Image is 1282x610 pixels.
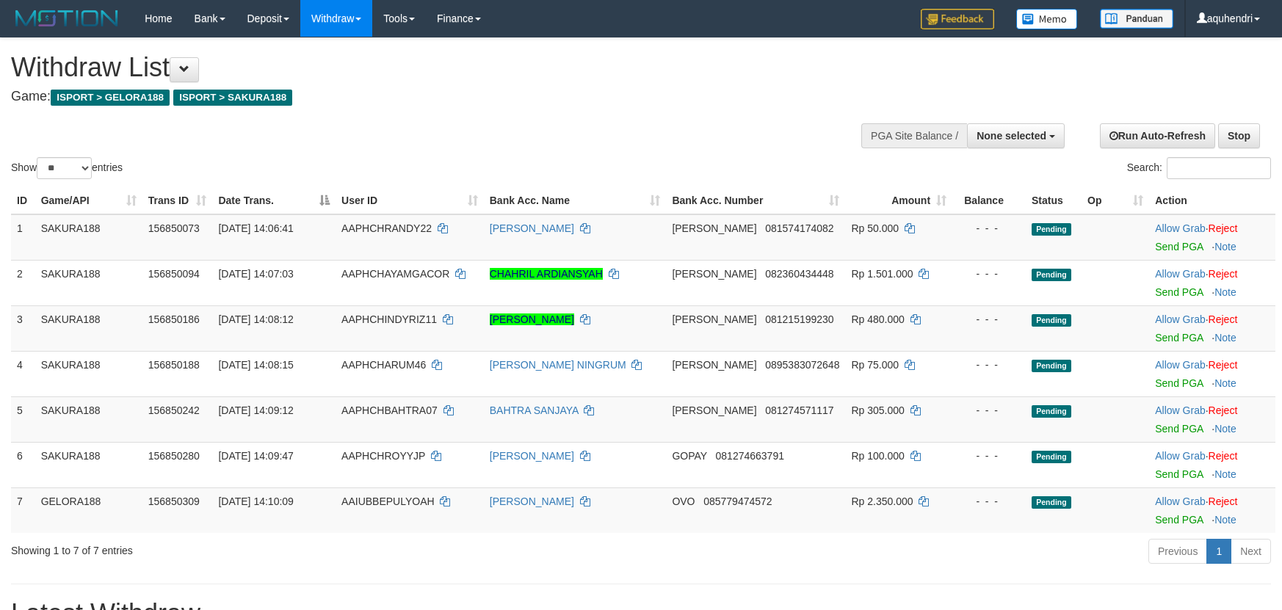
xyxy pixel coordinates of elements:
[37,157,92,179] select: Showentries
[1127,157,1271,179] label: Search:
[11,396,35,442] td: 5
[218,495,293,507] span: [DATE] 14:10:09
[1100,9,1173,29] img: panduan.png
[490,359,626,371] a: [PERSON_NAME] NINGRUM
[851,450,904,462] span: Rp 100.000
[1167,157,1271,179] input: Search:
[765,222,833,234] span: Copy 081574174082 to clipboard
[11,305,35,351] td: 3
[1155,241,1203,253] a: Send PGA
[977,130,1046,142] span: None selected
[490,495,574,507] a: [PERSON_NAME]
[1218,123,1260,148] a: Stop
[1149,487,1275,533] td: ·
[765,404,833,416] span: Copy 081274571117 to clipboard
[218,268,293,280] span: [DATE] 14:07:03
[218,222,293,234] span: [DATE] 14:06:41
[672,495,695,507] span: OVO
[490,313,574,325] a: [PERSON_NAME]
[35,487,142,533] td: GELORA188
[1209,404,1238,416] a: Reject
[218,450,293,462] span: [DATE] 14:09:47
[672,268,756,280] span: [PERSON_NAME]
[11,90,840,104] h4: Game:
[1231,539,1271,564] a: Next
[1149,396,1275,442] td: ·
[1032,405,1071,418] span: Pending
[148,222,200,234] span: 156850073
[1155,313,1205,325] a: Allow Grab
[1209,222,1238,234] a: Reject
[341,359,426,371] span: AAPHCHARUM46
[1148,539,1207,564] a: Previous
[1155,359,1208,371] span: ·
[1209,359,1238,371] a: Reject
[35,187,142,214] th: Game/API: activate to sort column ascending
[958,494,1020,509] div: - - -
[1214,286,1236,298] a: Note
[1155,404,1208,416] span: ·
[1214,514,1236,526] a: Note
[716,450,784,462] span: Copy 081274663791 to clipboard
[1026,187,1082,214] th: Status
[958,312,1020,327] div: - - -
[1155,495,1208,507] span: ·
[148,404,200,416] span: 156850242
[218,359,293,371] span: [DATE] 14:08:15
[1155,268,1208,280] span: ·
[1155,495,1205,507] a: Allow Grab
[11,537,524,558] div: Showing 1 to 7 of 7 entries
[341,268,449,280] span: AAPHCHAYAMGACOR
[341,495,435,507] span: AAIUBBEPULYOAH
[11,214,35,261] td: 1
[1149,351,1275,396] td: ·
[1214,332,1236,344] a: Note
[1032,360,1071,372] span: Pending
[1155,404,1205,416] a: Allow Grab
[1149,187,1275,214] th: Action
[35,442,142,487] td: SAKURA188
[861,123,967,148] div: PGA Site Balance /
[35,351,142,396] td: SAKURA188
[490,404,579,416] a: BAHTRA SANJAYA
[218,313,293,325] span: [DATE] 14:08:12
[148,268,200,280] span: 156850094
[672,359,756,371] span: [PERSON_NAME]
[11,487,35,533] td: 7
[921,9,994,29] img: Feedback.jpg
[490,268,603,280] a: CHAHRIL ARDIANSYAH
[11,351,35,396] td: 4
[1149,214,1275,261] td: ·
[173,90,292,106] span: ISPORT > SAKURA188
[341,450,425,462] span: AAPHCHROYYJP
[11,187,35,214] th: ID
[484,187,667,214] th: Bank Acc. Name: activate to sort column ascending
[1149,442,1275,487] td: ·
[1209,495,1238,507] a: Reject
[1149,260,1275,305] td: ·
[1209,268,1238,280] a: Reject
[1155,332,1203,344] a: Send PGA
[845,187,952,214] th: Amount: activate to sort column ascending
[490,450,574,462] a: [PERSON_NAME]
[851,222,899,234] span: Rp 50.000
[341,313,437,325] span: AAPHCHINDYRIZ11
[703,495,772,507] span: Copy 085779474572 to clipboard
[851,359,899,371] span: Rp 75.000
[765,268,833,280] span: Copy 082360434448 to clipboard
[35,396,142,442] td: SAKURA188
[1214,377,1236,389] a: Note
[148,359,200,371] span: 156850188
[148,495,200,507] span: 156850309
[1155,268,1205,280] a: Allow Grab
[1155,514,1203,526] a: Send PGA
[1214,468,1236,480] a: Note
[1155,222,1205,234] a: Allow Grab
[1155,222,1208,234] span: ·
[967,123,1065,148] button: None selected
[51,90,170,106] span: ISPORT > GELORA188
[148,450,200,462] span: 156850280
[1032,314,1071,327] span: Pending
[490,222,574,234] a: [PERSON_NAME]
[672,404,756,416] span: [PERSON_NAME]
